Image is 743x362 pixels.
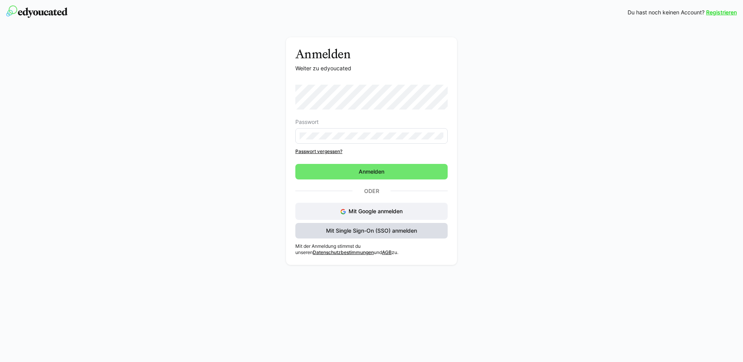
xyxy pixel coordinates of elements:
button: Mit Google anmelden [295,203,448,220]
button: Mit Single Sign-On (SSO) anmelden [295,223,448,238]
img: edyoucated [6,5,68,18]
button: Anmelden [295,164,448,179]
p: Weiter zu edyoucated [295,64,448,72]
span: Mit Google anmelden [349,208,403,214]
a: Passwort vergessen? [295,148,448,155]
a: Registrieren [706,9,737,16]
a: AGB [382,249,392,255]
span: Du hast noch keinen Account? [628,9,705,16]
span: Anmelden [358,168,385,176]
h3: Anmelden [295,47,448,61]
p: Mit der Anmeldung stimmst du unseren und zu. [295,243,448,256]
span: Passwort [295,119,319,125]
span: Mit Single Sign-On (SSO) anmelden [325,227,418,235]
a: Datenschutzbestimmungen [313,249,374,255]
p: Oder [352,186,391,197]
